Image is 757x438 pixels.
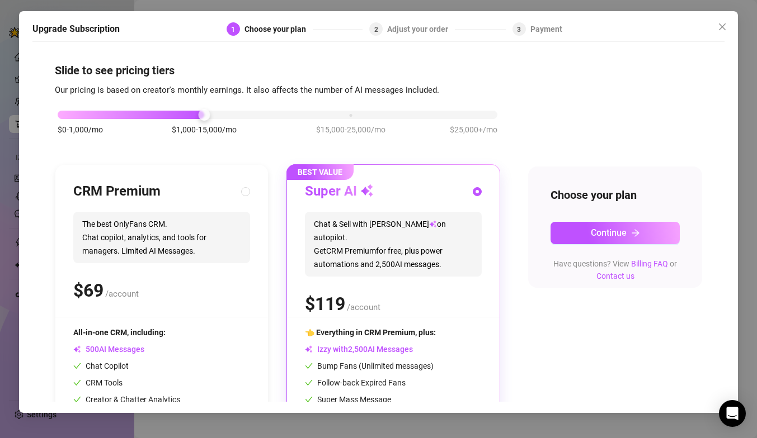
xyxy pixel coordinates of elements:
div: Payment [530,22,562,36]
span: The best OnlyFans CRM. Chat copilot, analytics, and tools for managers. Limited AI Messages. [73,212,250,263]
span: check [305,396,313,403]
a: Contact us [596,271,634,280]
span: Continue [591,227,627,238]
span: Chat & Sell with [PERSON_NAME] on autopilot. Get CRM Premium for free, plus power automations and... [305,212,482,277]
div: Choose your plan [245,22,313,36]
span: $ [305,293,345,315]
span: check [73,379,81,387]
span: Super Mass Message [305,395,391,404]
button: Continuearrow-right [551,221,680,244]
span: Creator & Chatter Analytics [73,395,180,404]
span: Have questions? View or [553,259,677,280]
span: 2 [374,25,378,33]
span: Follow-back Expired Fans [305,378,406,387]
span: Izzy with AI Messages [305,345,413,354]
span: Our pricing is based on creator's monthly earnings. It also affects the number of AI messages inc... [55,84,439,94]
span: close [718,22,727,31]
span: AI Messages [73,345,144,354]
div: Open Intercom Messenger [719,400,746,427]
span: check [73,362,81,370]
span: check [73,396,81,403]
button: Close [713,18,731,36]
span: /account [347,302,380,312]
span: Chat Copilot [73,361,129,370]
span: $ [73,280,104,301]
span: CRM Tools [73,378,123,387]
span: 3 [517,25,521,33]
span: BEST VALUE [286,164,354,180]
span: $25,000+/mo [450,123,497,136]
span: /account [105,289,139,299]
h5: Upgrade Subscription [32,22,120,36]
h4: Choose your plan [551,187,680,202]
span: arrow-right [631,228,640,237]
span: check [305,379,313,387]
span: $15,000-25,000/mo [316,123,385,136]
span: $1,000-15,000/mo [172,123,237,136]
a: Billing FAQ [631,259,668,268]
h3: Super AI [305,183,374,201]
span: 1 [231,25,235,33]
span: Close [713,22,731,31]
span: $0-1,000/mo [58,123,103,136]
h4: Slide to see pricing tiers [55,62,702,78]
span: 👈 Everything in CRM Premium, plus: [305,328,436,337]
h3: CRM Premium [73,183,161,201]
div: Adjust your order [387,22,455,36]
span: Bump Fans (Unlimited messages) [305,361,434,370]
span: All-in-one CRM, including: [73,328,166,337]
span: check [305,362,313,370]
